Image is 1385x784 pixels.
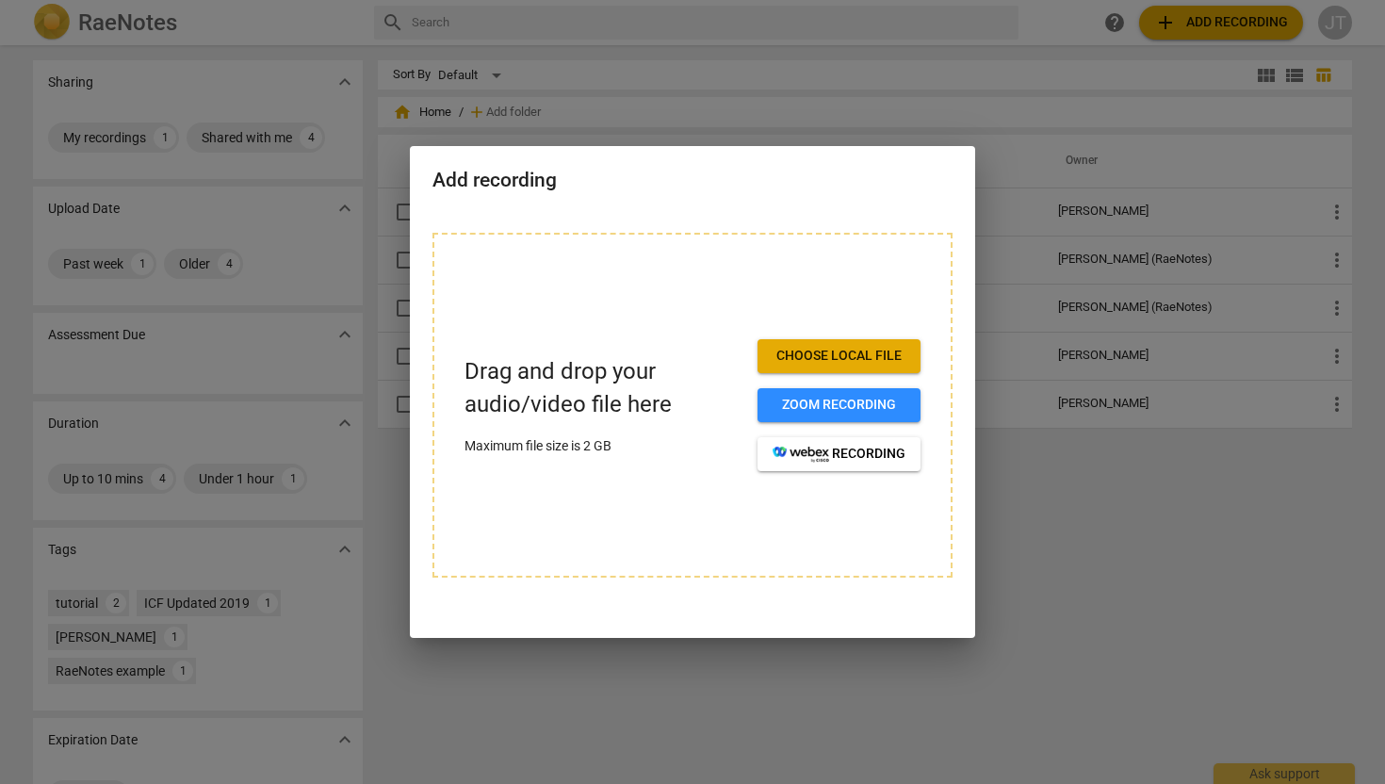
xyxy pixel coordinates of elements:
[758,339,921,373] button: Choose local file
[758,437,921,471] button: recording
[773,347,905,366] span: Choose local file
[464,436,742,456] p: Maximum file size is 2 GB
[758,388,921,422] button: Zoom recording
[773,445,905,464] span: recording
[464,355,742,421] p: Drag and drop your audio/video file here
[773,396,905,415] span: Zoom recording
[432,169,953,192] h2: Add recording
